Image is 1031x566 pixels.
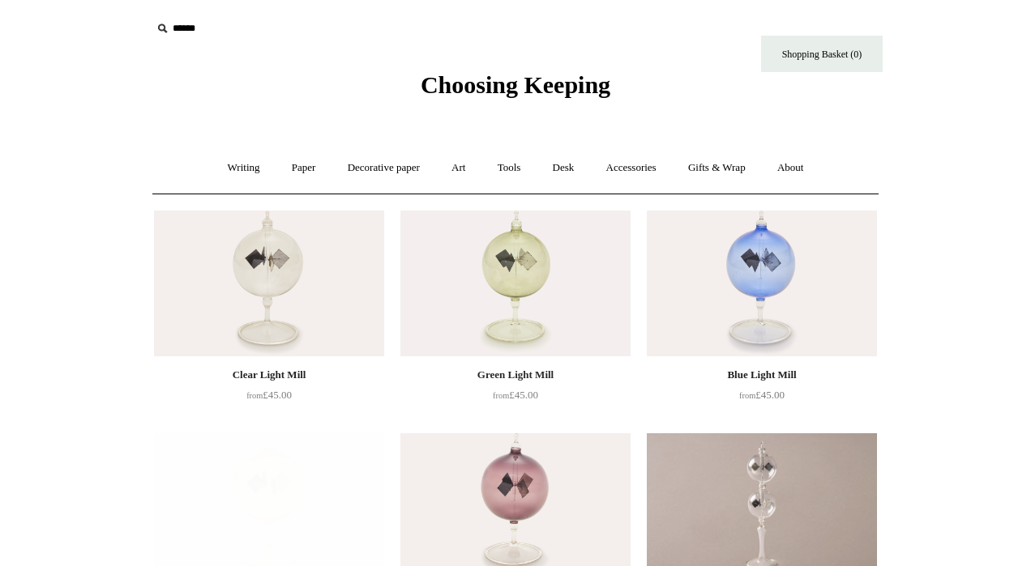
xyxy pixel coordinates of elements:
[647,211,877,356] a: Blue Light Mill Blue Light Mill
[400,211,631,356] a: Green Light Mill Green Light Mill
[154,211,384,356] a: Clear Light Mill Clear Light Mill
[739,389,785,401] span: £45.00
[154,211,384,356] img: Clear Light Mill
[246,391,263,400] span: from
[400,211,631,356] img: Green Light Mill
[154,365,384,432] a: Clear Light Mill from£45.00
[493,391,509,400] span: from
[437,147,480,189] a: Art
[246,389,292,401] span: £45.00
[763,147,819,189] a: About
[651,365,873,385] div: Blue Light Mill
[761,36,883,72] a: Shopping Basket (0)
[333,147,434,189] a: Decorative paper
[592,147,671,189] a: Accessories
[647,211,877,356] img: Blue Light Mill
[421,71,610,98] span: Choosing Keeping
[739,391,755,400] span: from
[400,365,631,432] a: Green Light Mill from£45.00
[404,365,627,385] div: Green Light Mill
[213,147,275,189] a: Writing
[538,147,589,189] a: Desk
[647,365,877,432] a: Blue Light Mill from£45.00
[674,147,760,189] a: Gifts & Wrap
[493,389,538,401] span: £45.00
[277,147,331,189] a: Paper
[421,84,610,96] a: Choosing Keeping
[158,365,380,385] div: Clear Light Mill
[483,147,536,189] a: Tools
